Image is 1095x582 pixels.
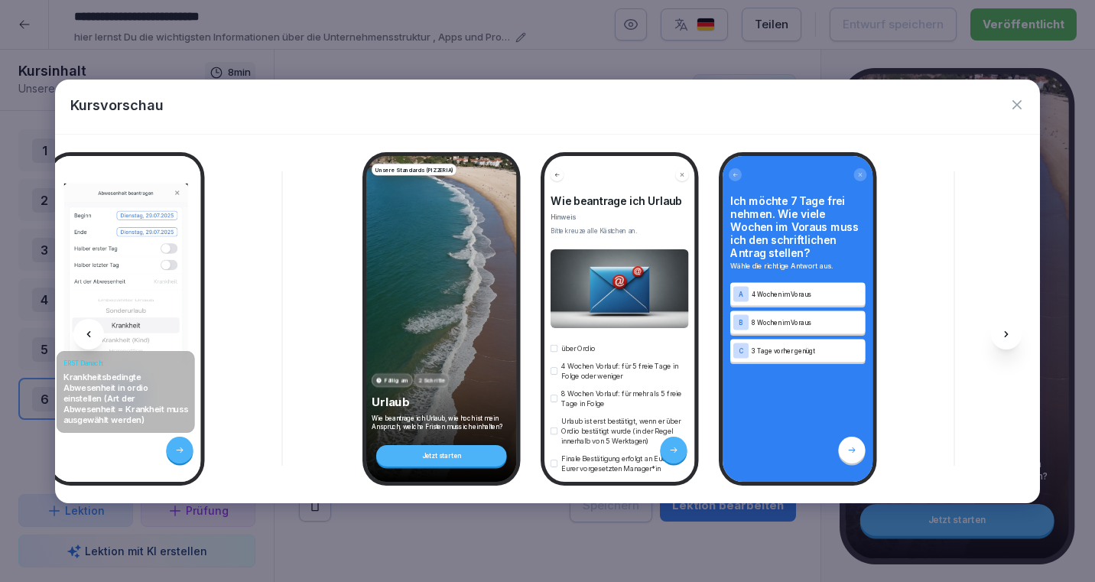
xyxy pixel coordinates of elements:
[739,319,743,326] p: B
[752,289,863,298] p: 4 Wochen im Voraus
[70,95,164,115] p: Kursvorschau
[739,291,743,298] p: A
[561,343,595,353] p: über Ordio
[561,481,689,501] p: Erst dann kann der Urlaub geplant, Flüge gebucht werden usw.
[551,194,689,207] h4: Wie beantrage ich Urlaub
[372,395,512,409] p: Urlaub
[376,445,507,467] div: Jetzt starten
[730,194,866,259] h4: Ich möchte 7 Tage frei nehmen. Wie viele Wochen im Voraus muss ich den schriftlichen Antrag stellen?
[739,347,743,354] p: C
[752,317,863,327] p: 8 Wochen im Voraus
[63,371,188,424] p: Krankheitsbedingte Abwesenheit in ordio einstellen (Art der Abwesenheit = Krankheit muss ausgewäh...
[561,361,689,381] p: 4 Wochen Vorlauf: für 5 freie Tage in Folge oder weniger
[551,226,689,236] div: Bitte kreuze alle Kästchen an.
[551,249,689,328] img: l6xg9mhfm84p67ip96e194yx.png
[730,261,866,271] p: Wähle die richtige Antwort aus.
[752,346,863,355] p: 3 Tage vorher genügt
[418,376,445,385] p: 2 Schritte
[384,376,408,385] p: Fällig am
[551,212,689,222] p: Hinweis
[561,454,689,473] p: Finale Bestätigung erfolgt an Euch von Eurer vorgesetzten Manager*in
[561,416,689,446] p: Urlaub ist erst bestätigt, wenn er über Ordio bestätigt wurde (in der Regel innerhalb von 5 Werkt...
[375,165,453,174] p: Unsere Standards (PIZZERIA)
[372,414,512,431] p: Wie beantrage ich Urlaub, wie hoch ist mein Anspruch, welche Fristen muss ich einhalten?
[561,389,689,408] p: 8 Wochen Vorlauf: für mehr als 5 freie Tage in Folge
[63,359,188,367] h4: ERST Danach:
